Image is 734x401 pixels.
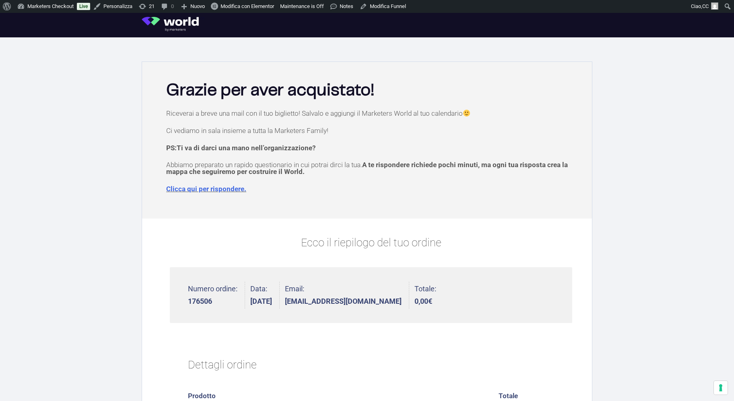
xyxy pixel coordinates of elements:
p: Ecco il riepilogo del tuo ordine [170,235,572,251]
li: Email: [285,282,409,309]
p: Riceverai a breve una mail con il tuo biglietto! Salvalo e aggiungi il Marketers World al tuo cal... [166,110,576,117]
bdi: 0,00 [414,297,432,305]
iframe: Customerly Messenger Launcher [6,370,31,394]
span: Ti va di darci una mano nell’organizzazione? [177,144,315,152]
p: Ci vediamo in sala insieme a tutta la Marketers Family! [166,127,576,134]
b: Grazie per aver acquistato! [166,82,374,98]
span: € [428,297,432,305]
strong: [EMAIL_ADDRESS][DOMAIN_NAME] [285,298,402,305]
span: Modifica con Elementor [221,3,274,9]
a: Clicca qui per rispondere. [166,185,246,193]
li: Numero ordine: [188,282,245,309]
span: A te rispondere richiede pochi minuti, ma ogni tua risposta crea la mappa che seguiremo per costr... [166,161,568,176]
li: Totale: [414,282,436,309]
h2: Dettagli ordine [188,348,554,382]
span: CC [702,3,709,9]
a: Live [77,3,90,10]
img: 🙂 [463,110,470,117]
button: Le tue preferenze relative al consenso per le tecnologie di tracciamento [714,381,728,395]
strong: 176506 [188,298,237,305]
li: Data: [250,282,280,309]
p: Abbiamo preparato un rapido questionario in cui potrai dirci la tua. [166,162,576,175]
strong: [DATE] [250,298,272,305]
strong: PS: [166,144,315,152]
